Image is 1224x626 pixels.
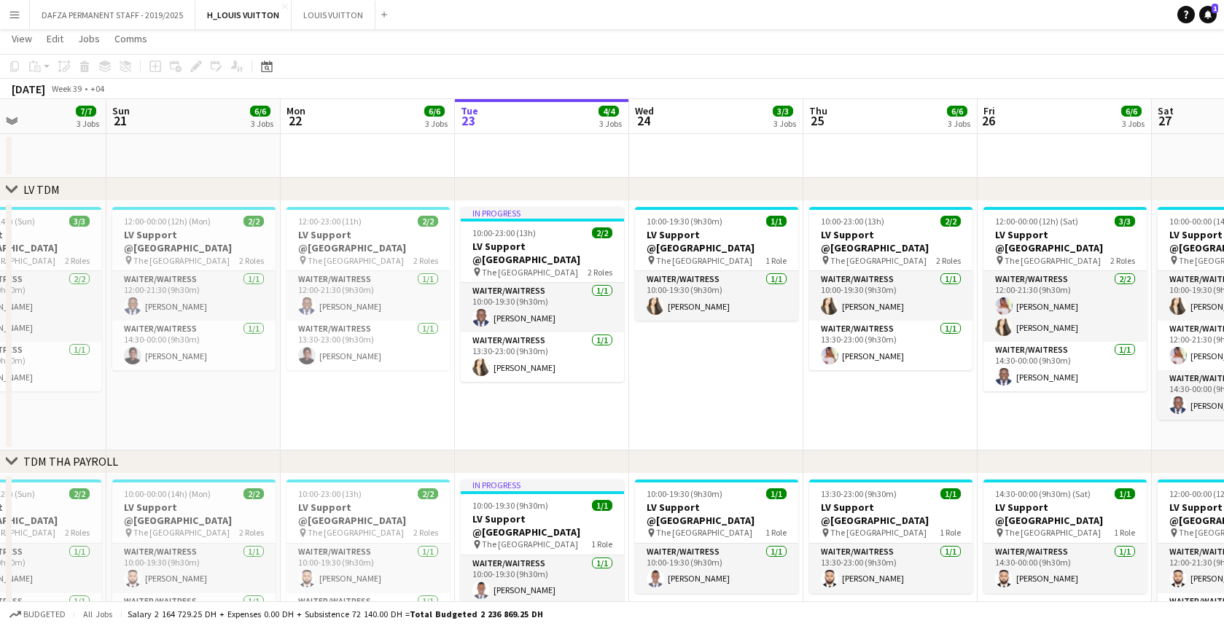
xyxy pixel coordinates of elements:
[23,454,118,469] div: TDM THA PAYROLL
[114,32,147,45] span: Comms
[23,182,60,197] div: LV TDM
[23,609,66,619] span: Budgeted
[72,29,106,48] a: Jobs
[48,83,85,94] span: Week 39
[109,29,153,48] a: Comms
[195,1,292,29] button: H_LOUIS VUITTON
[12,32,32,45] span: View
[128,609,543,619] div: Salary 2 164 729.25 DH + Expenses 0.00 DH + Subsistence 72 140.00 DH =
[7,606,68,622] button: Budgeted
[41,29,69,48] a: Edit
[410,609,543,619] span: Total Budgeted 2 236 869.25 DH
[80,609,115,619] span: All jobs
[12,82,45,96] div: [DATE]
[6,29,38,48] a: View
[1199,6,1217,23] a: 1
[90,83,104,94] div: +04
[292,1,375,29] button: LOUIS VUITTON
[30,1,195,29] button: DAFZA PERMANENT STAFF - 2019/2025
[78,32,100,45] span: Jobs
[47,32,63,45] span: Edit
[1212,4,1218,13] span: 1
